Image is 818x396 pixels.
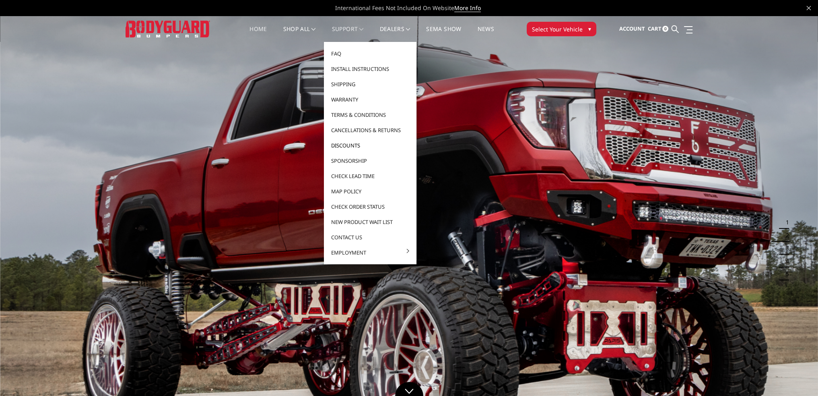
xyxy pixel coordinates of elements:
button: 1 of 5 [781,216,789,229]
a: MAP Policy [327,184,413,199]
span: Cart [647,25,661,32]
a: Cancellations & Returns [327,122,413,138]
a: shop all [283,26,316,42]
a: Terms & Conditions [327,107,413,122]
a: New Product Wait List [327,214,413,230]
button: Select Your Vehicle [527,22,596,36]
a: SEMA Show [426,26,461,42]
a: Warranty [327,92,413,107]
a: Account [619,18,645,40]
button: 5 of 5 [781,267,789,280]
iframe: Chat Widget [778,357,818,396]
a: More Info [454,4,481,12]
a: Check Lead Time [327,168,413,184]
span: Account [619,25,645,32]
a: Dealers [380,26,410,42]
a: Support [332,26,364,42]
img: BODYGUARD BUMPERS [126,21,210,37]
a: Employment [327,245,413,260]
a: Home [249,26,267,42]
a: News [477,26,494,42]
span: ▾ [588,25,591,33]
span: 0 [662,26,668,32]
a: Sponsorship [327,153,413,168]
button: 3 of 5 [781,242,789,255]
a: Contact Us [327,230,413,245]
a: Check Order Status [327,199,413,214]
span: Select Your Vehicle [532,25,583,33]
a: Click to Down [395,382,423,396]
a: Install Instructions [327,61,413,77]
a: Shipping [327,77,413,92]
a: Discounts [327,138,413,153]
a: Cart 0 [647,18,668,40]
a: FAQ [327,46,413,61]
button: 4 of 5 [781,255,789,267]
button: 2 of 5 [781,229,789,242]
